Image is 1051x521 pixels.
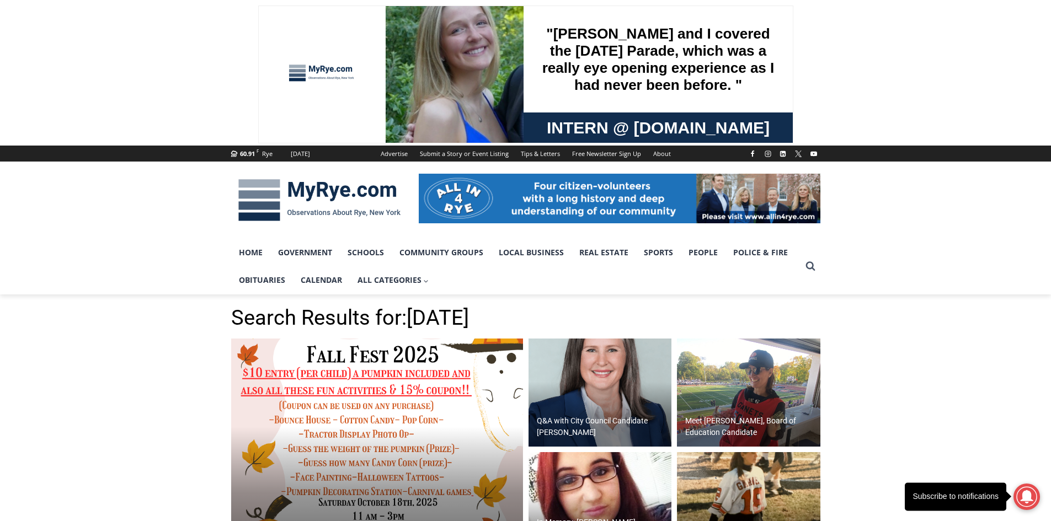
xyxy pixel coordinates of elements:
a: Advertise [375,146,414,162]
img: MyRye.com [231,171,408,229]
a: Schools [340,239,392,266]
button: View Search Form [801,256,820,276]
a: Sports [636,239,681,266]
div: 1 [115,93,120,104]
a: Tips & Letters [515,146,566,162]
div: Rye [262,149,273,159]
a: Q&A with City Council Candidate [PERSON_NAME] [529,339,672,447]
a: Local Business [491,239,572,266]
a: Obituaries [231,266,293,294]
img: (PHOTO: Board of Education trustee Jane Anderson in the media booth at Nugent Stadium during the ... [677,339,820,447]
a: About [647,146,677,162]
div: [DATE] [291,149,310,159]
div: 6 [129,93,134,104]
img: s_800_29ca6ca9-f6cc-433c-a631-14f6620ca39b.jpeg [1,1,110,110]
span: Intern @ [DOMAIN_NAME] [289,110,511,135]
a: Instagram [761,147,775,160]
h2: Q&A with City Council Candidate [PERSON_NAME] [537,415,669,438]
a: X [792,147,805,160]
a: YouTube [807,147,820,160]
h2: Meet [PERSON_NAME], Board of Education Candidate [685,415,818,438]
a: Intern @ [DOMAIN_NAME] [265,107,535,137]
a: Community Groups [392,239,491,266]
a: Facebook [746,147,759,160]
span: [DATE] [407,305,469,330]
div: / [123,93,126,104]
nav: Primary Navigation [231,239,801,294]
a: Submit a Story or Event Listing [414,146,515,162]
span: 60.91 [240,149,255,158]
img: All in for Rye [419,174,820,223]
a: People [681,239,725,266]
h1: Search Results for: [231,305,820,331]
a: Police & Fire [725,239,796,266]
nav: Secondary Navigation [375,146,677,162]
a: Home [231,239,270,266]
div: "[PERSON_NAME] and I covered the [DATE] Parade, which was a really eye opening experience as I ha... [279,1,521,107]
div: Co-sponsored by Westchester County Parks [115,33,154,90]
h4: [PERSON_NAME] Read Sanctuary Fall Fest: [DATE] [9,111,141,136]
span: F [257,148,259,154]
a: Calendar [293,266,350,294]
a: [PERSON_NAME] Read Sanctuary Fall Fest: [DATE] [1,110,159,137]
a: Linkedin [776,147,789,160]
a: Free Newsletter Sign Up [566,146,647,162]
button: Child menu of All Categories [350,266,437,294]
div: Subscribe to notifications [913,491,999,503]
a: Government [270,239,340,266]
a: Real Estate [572,239,636,266]
a: Meet [PERSON_NAME], Board of Education Candidate [677,339,820,447]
